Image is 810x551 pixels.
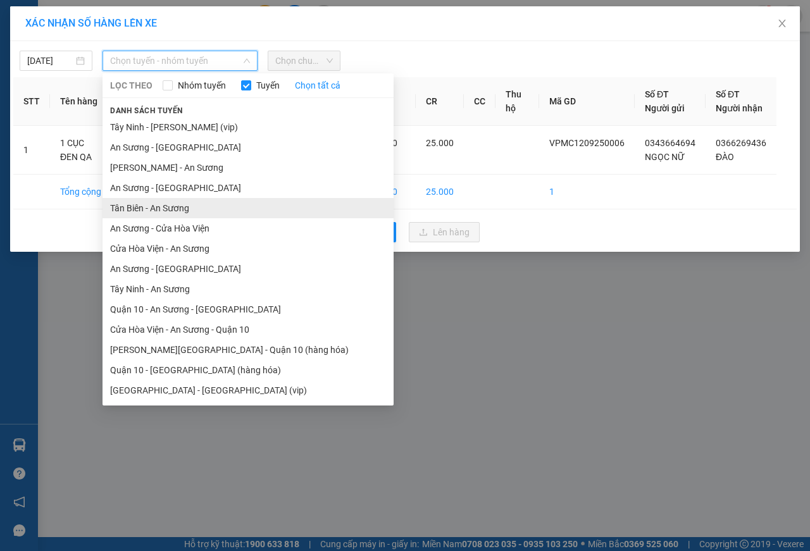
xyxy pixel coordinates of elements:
[539,77,635,126] th: Mã GD
[764,6,800,42] button: Close
[100,38,174,54] span: 01 Võ Văn Truyện, KP.1, Phường 2
[4,92,77,99] span: In ngày:
[416,77,464,126] th: CR
[716,103,763,113] span: Người nhận
[50,126,113,175] td: 1 CỤC ĐEN QA
[103,117,394,137] li: Tây Ninh - [PERSON_NAME] (vip)
[103,259,394,279] li: An Sương - [GEOGRAPHIC_DATA]
[716,138,766,148] span: 0366269436
[103,380,394,400] li: [GEOGRAPHIC_DATA] - [GEOGRAPHIC_DATA] (vip)
[100,56,155,64] span: Hotline: 19001152
[100,20,170,36] span: Bến xe [GEOGRAPHIC_DATA]
[4,82,134,89] span: [PERSON_NAME]:
[716,152,734,162] span: ĐÀO
[275,51,333,70] span: Chọn chuyến
[50,77,113,126] th: Tên hàng
[103,178,394,198] li: An Sương - [GEOGRAPHIC_DATA]
[103,319,394,340] li: Cửa Hòa Viện - An Sương - Quận 10
[110,78,153,92] span: LỌC THEO
[549,138,625,148] span: VPMC1209250006
[645,89,669,99] span: Số ĐT
[50,175,113,209] td: Tổng cộng
[13,77,50,126] th: STT
[34,68,155,78] span: -----------------------------------------
[13,126,50,175] td: 1
[103,105,190,116] span: Danh sách tuyến
[4,8,61,63] img: logo
[103,340,394,360] li: [PERSON_NAME][GEOGRAPHIC_DATA] - Quận 10 (hàng hóa)
[416,175,464,209] td: 25.000
[251,78,285,92] span: Tuyến
[103,158,394,178] li: [PERSON_NAME] - An Sương
[409,222,480,242] button: uploadLên hàng
[100,7,173,18] strong: ĐỒNG PHƯỚC
[103,198,394,218] li: Tân Biên - An Sương
[25,17,157,29] span: XÁC NHẬN SỐ HÀNG LÊN XE
[103,238,394,259] li: Cửa Hòa Viện - An Sương
[716,89,740,99] span: Số ĐT
[243,57,251,65] span: down
[103,360,394,380] li: Quận 10 - [GEOGRAPHIC_DATA] (hàng hóa)
[777,18,787,28] span: close
[295,78,340,92] a: Chọn tất cả
[495,77,539,126] th: Thu hộ
[63,80,135,90] span: VPMC1209250006
[464,77,495,126] th: CC
[539,175,635,209] td: 1
[645,152,684,162] span: NGỌC NỮ
[27,54,73,68] input: 12/09/2025
[103,299,394,319] li: Quận 10 - An Sương - [GEOGRAPHIC_DATA]
[103,137,394,158] li: An Sương - [GEOGRAPHIC_DATA]
[103,218,394,238] li: An Sương - Cửa Hòa Viện
[28,92,77,99] span: 12:29:36 [DATE]
[426,138,454,148] span: 25.000
[103,279,394,299] li: Tây Ninh - An Sương
[645,103,685,113] span: Người gửi
[645,138,695,148] span: 0343664694
[173,78,231,92] span: Nhóm tuyến
[110,51,250,70] span: Chọn tuyến - nhóm tuyến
